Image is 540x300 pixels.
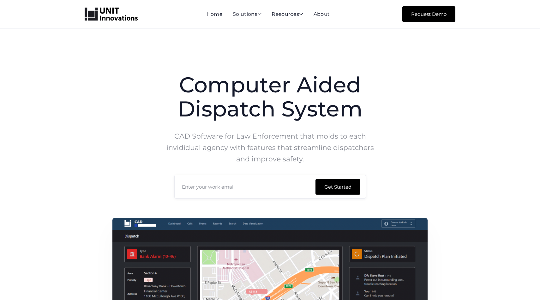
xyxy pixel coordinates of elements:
input: Get Started [315,179,360,195]
div: Solutions [233,12,261,17]
a: About [314,11,330,17]
a: Request Demo [402,6,455,22]
h1: Computer Aided Dispatch System [164,73,376,121]
p: CAD Software for Law Enforcement that molds to each invididual agency with features that streamli... [164,131,376,165]
input: Enter your work email [174,175,366,199]
a: Home [207,11,223,17]
div: Resources [272,12,303,17]
span:  [257,11,261,16]
span:  [299,11,303,16]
